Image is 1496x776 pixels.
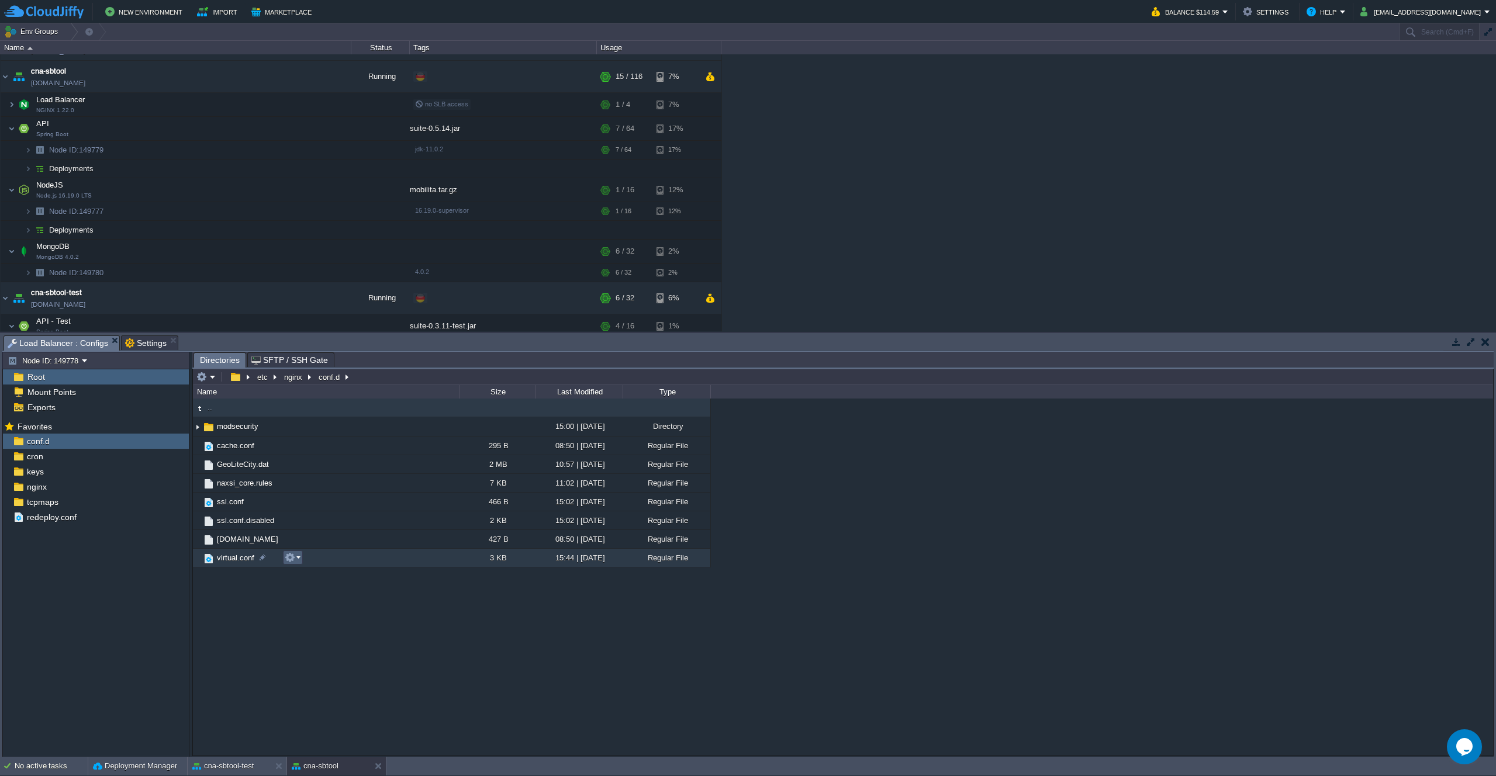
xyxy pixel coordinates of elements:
img: AMDAwAAAACH5BAEAAAAALAAAAAABAAEAAAICRAEAOw== [16,93,32,116]
span: NodeJS [35,180,65,190]
span: Load Balancer : Configs [8,336,108,351]
div: 1 / 16 [616,202,631,220]
img: AMDAwAAAACH5BAEAAAAALAAAAAABAAEAAAICRAEAOw== [16,178,32,202]
img: AMDAwAAAACH5BAEAAAAALAAAAAABAAEAAAICRAEAOw== [202,533,215,546]
span: modsecurity [215,421,260,431]
a: [DOMAIN_NAME] [31,77,85,89]
div: 2% [657,240,695,263]
img: AMDAwAAAACH5BAEAAAAALAAAAAABAAEAAAICRAEAOw== [8,117,15,140]
span: 149780 [48,268,105,278]
span: .. [206,403,214,413]
div: 7 / 64 [616,141,631,159]
span: API [35,119,51,129]
span: 149779 [48,145,105,155]
div: suite-0.3.11-test.jar [410,314,597,338]
a: API - TestSpring Boot [35,317,72,325]
span: API - Test [35,316,72,326]
div: 7% [657,93,695,116]
a: Node ID:149779 [48,145,105,155]
img: AMDAwAAAACH5BAEAAAAALAAAAAABAAEAAAICRAEAOw== [193,493,202,511]
img: AMDAwAAAACH5BAEAAAAALAAAAAABAAEAAAICRAEAOw== [1,61,10,92]
img: AMDAwAAAACH5BAEAAAAALAAAAAABAAEAAAICRAEAOw== [193,437,202,455]
div: Regular File [623,493,710,511]
span: Node ID: [49,145,79,154]
a: Root [25,372,47,382]
div: Name [1,41,351,54]
a: Deployments [48,225,95,235]
img: AMDAwAAAACH5BAEAAAAALAAAAAABAAEAAAICRAEAOw== [202,496,215,509]
img: AMDAwAAAACH5BAEAAAAALAAAAAABAAEAAAICRAEAOw== [25,202,32,220]
span: Favorites [15,421,54,432]
span: NGINX 1.22.0 [36,107,74,114]
img: AMDAwAAAACH5BAEAAAAALAAAAAABAAEAAAICRAEAOw== [193,511,202,529]
img: AMDAwAAAACH5BAEAAAAALAAAAAABAAEAAAICRAEAOw== [202,552,215,565]
span: Spring Boot [36,131,68,138]
div: 11:02 | [DATE] [535,474,623,492]
input: Click to enter the path [193,369,1493,385]
img: AMDAwAAAACH5BAEAAAAALAAAAAABAAEAAAICRAEAOw== [193,530,202,548]
div: Regular File [623,549,710,567]
img: AMDAwAAAACH5BAEAAAAALAAAAAABAAEAAAICRAEAOw== [8,93,15,116]
span: Node ID: [49,268,79,277]
div: 7 KB [459,474,535,492]
div: 1% [657,314,695,338]
img: AMDAwAAAACH5BAEAAAAALAAAAAABAAEAAAICRAEAOw== [193,549,202,567]
button: Marketplace [251,5,315,19]
img: AMDAwAAAACH5BAEAAAAALAAAAAABAAEAAAICRAEAOw== [1,282,10,314]
img: AMDAwAAAACH5BAEAAAAALAAAAAABAAEAAAICRAEAOw== [11,282,27,314]
a: Deployments [48,164,95,174]
div: 1 / 4 [616,93,630,116]
span: Settings [125,336,167,350]
a: virtual.conf [215,553,256,563]
a: GeoLiteCity.dat [215,459,271,469]
img: AMDAwAAAACH5BAEAAAAALAAAAAABAAEAAAICRAEAOw== [27,47,33,50]
a: APISpring Boot [35,119,51,128]
div: 6 / 32 [616,282,634,314]
button: Import [197,5,241,19]
img: AMDAwAAAACH5BAEAAAAALAAAAAABAAEAAAICRAEAOw== [16,117,32,140]
a: Node ID:149780 [48,268,105,278]
span: Directories [200,353,240,368]
div: Running [351,61,410,92]
img: AMDAwAAAACH5BAEAAAAALAAAAAABAAEAAAICRAEAOw== [8,314,15,338]
div: Type [624,385,710,399]
a: Exports [25,402,57,413]
button: Settings [1243,5,1292,19]
img: AMDAwAAAACH5BAEAAAAALAAAAAABAAEAAAICRAEAOw== [16,314,32,338]
div: 2 MB [459,455,535,473]
a: keys [25,466,46,477]
img: AMDAwAAAACH5BAEAAAAALAAAAAABAAEAAAICRAEAOw== [32,202,48,220]
img: AMDAwAAAACH5BAEAAAAALAAAAAABAAEAAAICRAEAOw== [202,421,215,434]
a: Mount Points [25,387,78,397]
div: 427 B [459,530,535,548]
a: tcpmaps [25,497,60,507]
a: cna-sbtool [31,65,66,77]
span: conf.d [25,436,51,446]
span: ssl.conf [215,497,246,507]
div: 08:50 | [DATE] [535,530,623,548]
div: 3 KB [459,549,535,567]
span: 4.0.2 [415,268,429,275]
a: cron [25,451,45,462]
button: cna-sbtool-test [192,760,254,772]
div: 1 / 16 [616,178,634,202]
div: 15:02 | [DATE] [535,493,623,511]
img: AMDAwAAAACH5BAEAAAAALAAAAAABAAEAAAICRAEAOw== [25,141,32,159]
div: Regular File [623,437,710,455]
button: Node ID: 149778 [8,355,82,366]
div: 295 B [459,437,535,455]
div: 08:50 | [DATE] [535,437,623,455]
div: 2% [657,264,695,282]
span: 16.19.0-supervisor [415,207,469,214]
a: nginx [25,481,49,492]
span: cache.conf [215,441,256,451]
a: naxsi_core.rules [215,478,274,488]
button: [EMAIL_ADDRESS][DOMAIN_NAME] [1360,5,1484,19]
